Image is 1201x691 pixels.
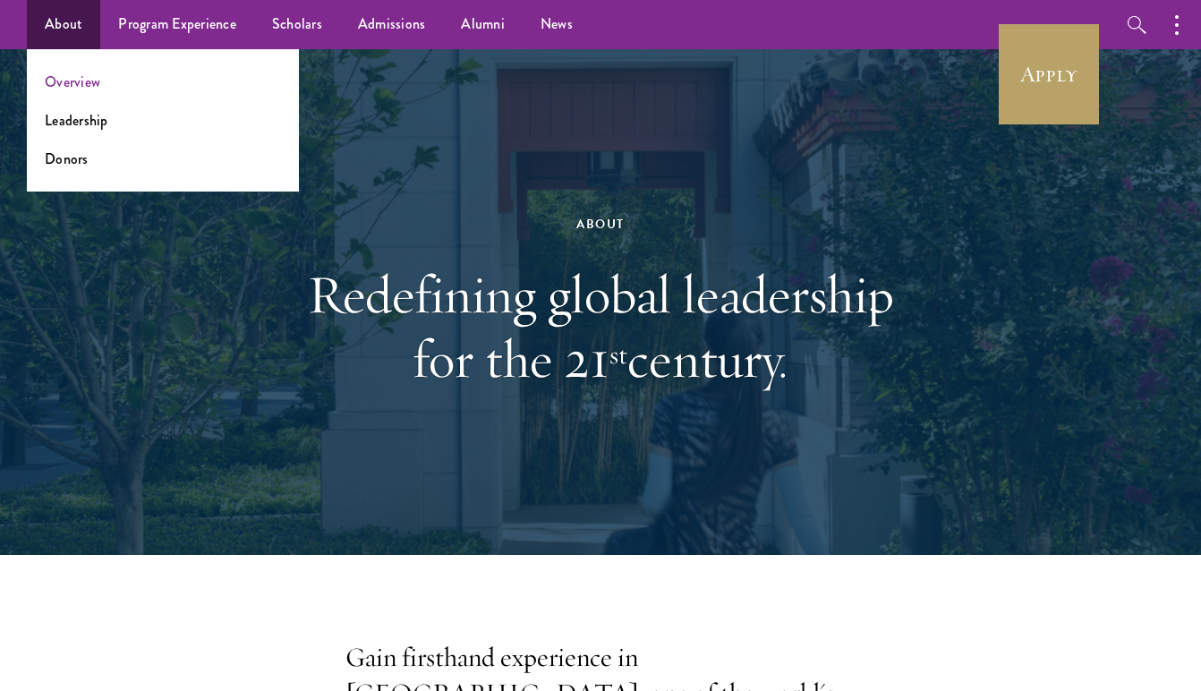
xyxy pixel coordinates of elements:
[292,262,909,391] h1: Redefining global leadership for the 21 century.
[292,213,909,235] div: About
[45,149,89,169] a: Donors
[45,110,108,131] a: Leadership
[999,24,1099,124] a: Apply
[45,72,100,92] a: Overview
[609,337,627,371] sup: st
